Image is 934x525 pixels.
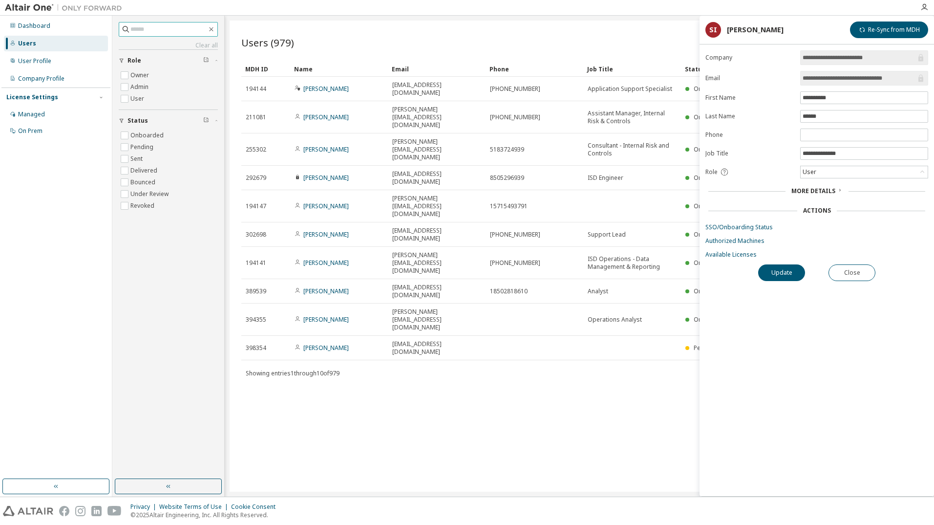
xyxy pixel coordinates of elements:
[59,506,69,516] img: facebook.svg
[303,230,349,239] a: [PERSON_NAME]
[694,202,727,210] span: Onboarded
[203,57,209,65] span: Clear filter
[303,287,349,295] a: [PERSON_NAME]
[727,26,784,34] div: [PERSON_NAME]
[694,85,727,93] span: Onboarded
[694,344,717,352] span: Pending
[127,57,141,65] span: Role
[490,202,528,210] span: 15715493791
[694,113,727,121] span: Onboarded
[130,511,281,519] p: © 2025 Altair Engineering, Inc. All Rights Reserved.
[130,165,159,176] label: Delivered
[694,230,727,239] span: Onboarded
[490,174,524,182] span: 8505296939
[801,167,818,177] div: User
[130,188,170,200] label: Under Review
[490,287,528,295] span: 18502818610
[246,316,266,324] span: 394355
[91,506,102,516] img: linkedin.svg
[18,57,51,65] div: User Profile
[588,316,642,324] span: Operations Analyst
[18,40,36,47] div: Users
[392,138,481,161] span: [PERSON_NAME][EMAIL_ADDRESS][DOMAIN_NAME]
[392,106,481,129] span: [PERSON_NAME][EMAIL_ADDRESS][DOMAIN_NAME]
[127,117,148,125] span: Status
[392,251,481,275] span: [PERSON_NAME][EMAIL_ADDRESS][DOMAIN_NAME]
[119,50,218,71] button: Role
[588,142,677,157] span: Consultant - Internal Risk and Controls
[705,237,928,245] a: Authorized Machines
[588,231,626,239] span: Support Lead
[246,174,266,182] span: 292679
[5,3,127,13] img: Altair One
[587,61,677,77] div: Job Title
[6,93,58,101] div: License Settings
[705,112,794,120] label: Last Name
[588,174,623,182] span: ISD Engineer
[303,315,349,324] a: [PERSON_NAME]
[246,259,266,267] span: 194141
[246,146,266,153] span: 255302
[18,127,42,135] div: On Prem
[130,176,157,188] label: Bounced
[705,223,928,231] a: SSO/Onboarding Status
[801,166,928,178] div: User
[130,153,145,165] label: Sent
[119,42,218,49] a: Clear all
[791,187,835,195] span: More Details
[241,36,294,49] span: Users (979)
[130,81,150,93] label: Admin
[850,22,928,38] button: Re-Sync from MDH
[588,287,608,295] span: Analyst
[303,202,349,210] a: [PERSON_NAME]
[705,168,718,176] span: Role
[758,264,805,281] button: Update
[392,227,481,242] span: [EMAIL_ADDRESS][DOMAIN_NAME]
[694,287,727,295] span: Onboarded
[231,503,281,511] div: Cookie Consent
[130,130,166,141] label: Onboarded
[490,113,540,121] span: [PHONE_NUMBER]
[392,284,481,299] span: [EMAIL_ADDRESS][DOMAIN_NAME]
[130,503,159,511] div: Privacy
[705,131,794,139] label: Phone
[694,315,727,324] span: Onboarded
[130,69,151,81] label: Owner
[490,259,540,267] span: [PHONE_NUMBER]
[303,259,349,267] a: [PERSON_NAME]
[694,259,727,267] span: Onboarded
[294,61,384,77] div: Name
[75,506,85,516] img: instagram.svg
[490,146,524,153] span: 5183724939
[246,369,340,377] span: Showing entries 1 through 10 of 979
[130,93,146,105] label: User
[588,109,677,125] span: Assistant Manager, Internal Risk & Controls
[246,344,266,352] span: 398354
[392,195,481,218] span: [PERSON_NAME][EMAIL_ADDRESS][DOMAIN_NAME]
[246,202,266,210] span: 194147
[705,150,794,157] label: Job Title
[392,340,481,356] span: [EMAIL_ADDRESS][DOMAIN_NAME]
[392,81,481,97] span: [EMAIL_ADDRESS][DOMAIN_NAME]
[392,61,482,77] div: Email
[18,110,45,118] div: Managed
[705,251,928,259] a: Available Licenses
[705,94,794,102] label: First Name
[303,145,349,153] a: [PERSON_NAME]
[159,503,231,511] div: Website Terms of Use
[490,85,540,93] span: [PHONE_NUMBER]
[203,117,209,125] span: Clear filter
[303,344,349,352] a: [PERSON_NAME]
[685,61,867,77] div: Status
[246,85,266,93] span: 194144
[588,255,677,271] span: ISD Operations - Data Management & Reporting
[392,308,481,331] span: [PERSON_NAME][EMAIL_ADDRESS][DOMAIN_NAME]
[303,113,349,121] a: [PERSON_NAME]
[18,22,50,30] div: Dashboard
[246,287,266,295] span: 389539
[694,145,727,153] span: Onboarded
[246,113,266,121] span: 211081
[705,22,721,38] div: SI
[705,54,794,62] label: Company
[246,231,266,239] span: 302698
